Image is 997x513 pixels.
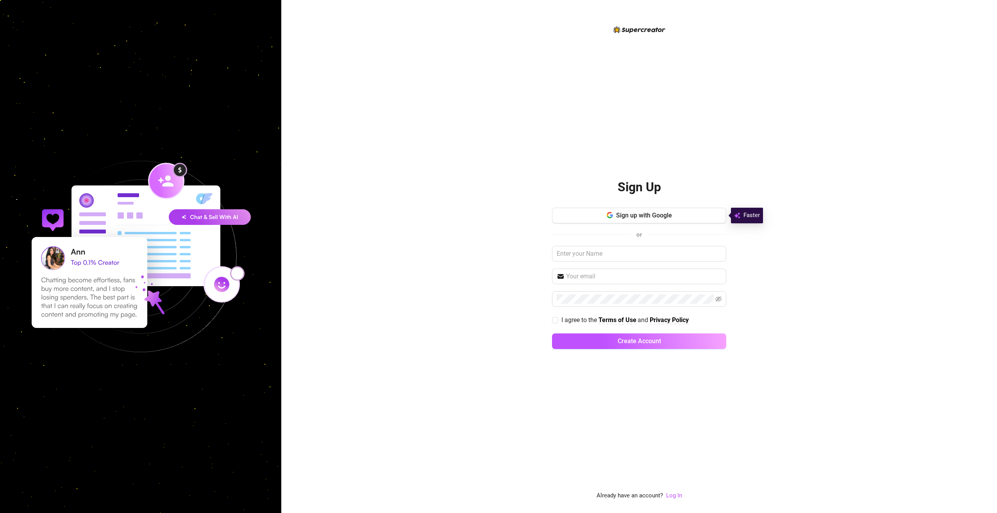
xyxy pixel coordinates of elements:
[552,333,726,349] button: Create Account
[613,26,665,33] img: logo-BBDzfeDw.svg
[597,491,663,501] span: Already have an account?
[666,492,682,499] a: Log In
[743,211,760,220] span: Faster
[566,272,722,281] input: Your email
[636,231,642,238] span: or
[552,208,726,223] button: Sign up with Google
[618,179,661,195] h2: Sign Up
[618,337,661,345] span: Create Account
[715,296,722,302] span: eye-invisible
[552,246,726,262] input: Enter your Name
[650,316,689,324] a: Privacy Policy
[561,316,599,324] span: I agree to the
[734,211,740,220] img: svg%3e
[599,316,636,324] strong: Terms of Use
[616,212,672,219] span: Sign up with Google
[666,491,682,501] a: Log In
[650,316,689,324] strong: Privacy Policy
[5,121,276,392] img: signup-background-D0MIrEPF.svg
[638,316,650,324] span: and
[599,316,636,324] a: Terms of Use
